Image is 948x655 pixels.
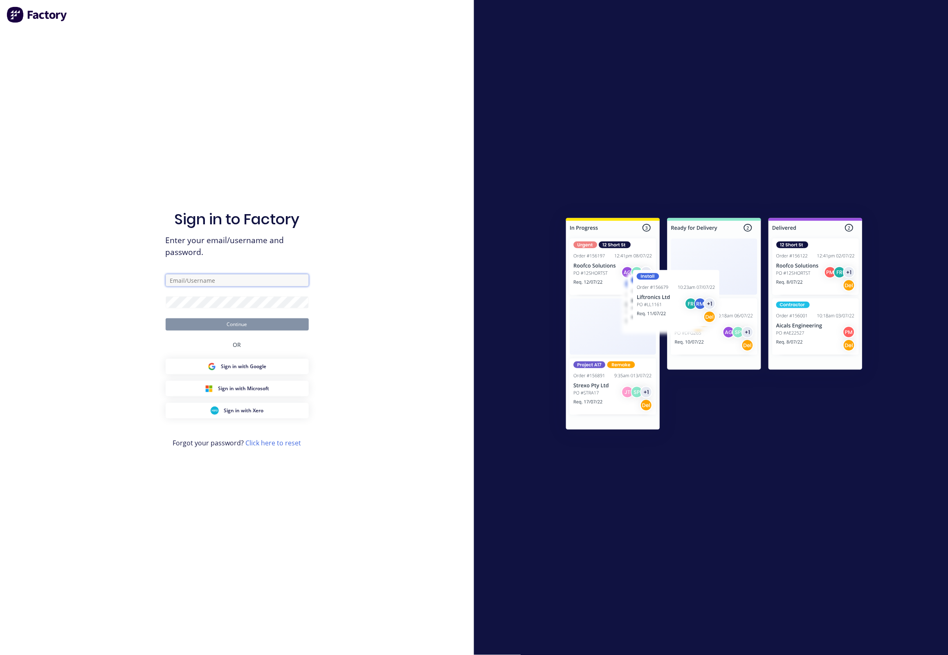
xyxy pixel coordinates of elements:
[218,385,269,392] span: Sign in with Microsoft
[548,201,881,449] img: Sign in
[221,363,266,370] span: Sign in with Google
[224,407,263,414] span: Sign in with Xero
[175,210,300,228] h1: Sign in to Factory
[166,403,309,418] button: Xero Sign inSign in with Xero
[166,318,309,331] button: Continue
[205,385,213,393] img: Microsoft Sign in
[211,407,219,415] img: Xero Sign in
[208,362,216,371] img: Google Sign in
[166,274,309,286] input: Email/Username
[246,438,301,447] a: Click here to reset
[7,7,68,23] img: Factory
[166,235,309,258] span: Enter your email/username and password.
[166,359,309,374] button: Google Sign inSign in with Google
[233,331,241,359] div: OR
[166,381,309,396] button: Microsoft Sign inSign in with Microsoft
[173,438,301,448] span: Forgot your password?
